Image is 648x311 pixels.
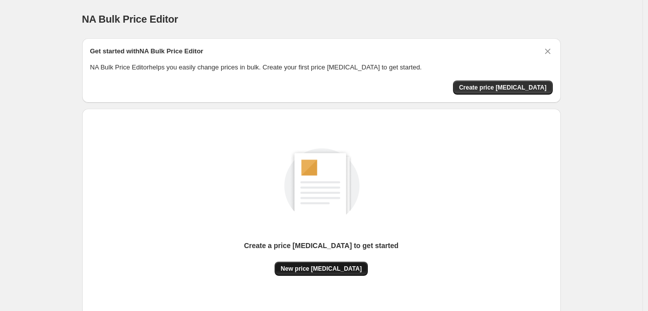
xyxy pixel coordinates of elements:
[90,62,553,72] p: NA Bulk Price Editor helps you easily change prices in bulk. Create your first price [MEDICAL_DAT...
[543,46,553,56] button: Dismiss card
[90,46,204,56] h2: Get started with NA Bulk Price Editor
[281,265,362,273] span: New price [MEDICAL_DATA]
[453,81,553,95] button: Create price change job
[244,241,399,251] p: Create a price [MEDICAL_DATA] to get started
[275,262,368,276] button: New price [MEDICAL_DATA]
[459,84,547,92] span: Create price [MEDICAL_DATA]
[82,14,178,25] span: NA Bulk Price Editor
